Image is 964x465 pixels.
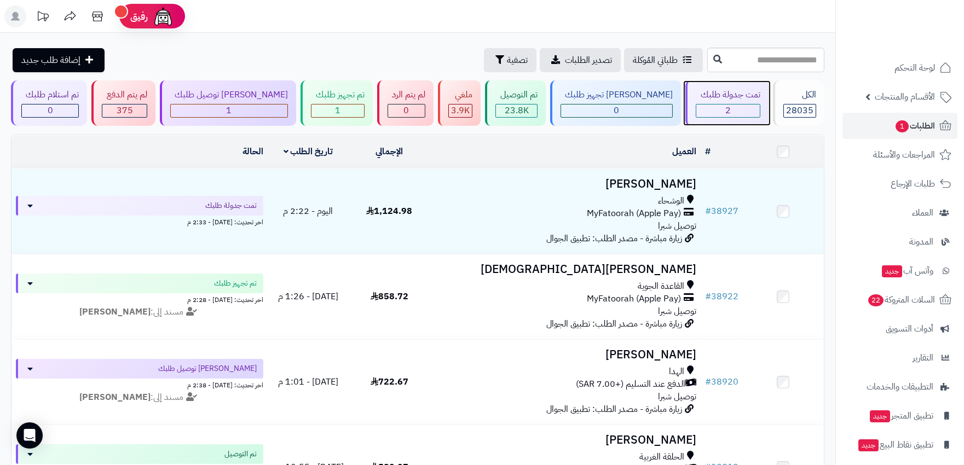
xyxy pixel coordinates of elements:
[546,232,682,245] span: زيارة مباشرة - مصدر الطلب: تطبيق الجوال
[152,5,174,27] img: ai-face.png
[868,294,884,306] span: 22
[16,293,263,305] div: اخر تحديث: [DATE] - 2:28 م
[696,104,759,117] div: 2
[587,293,681,305] span: MyFatoorah (Apple Pay)
[9,80,89,126] a: تم استلام طلبك 0
[243,145,263,158] a: الحالة
[483,80,547,126] a: تم التوصيل 23.8K
[894,60,935,75] span: لوحة التحكم
[448,89,472,101] div: ملغي
[29,5,56,30] a: تحديثات المنصة
[867,292,935,307] span: السلات المتروكة
[158,80,298,126] a: [PERSON_NAME] توصيل طلبك 1
[639,451,684,463] span: الحلقة الغربية
[278,375,338,388] span: [DATE] - 1:01 م
[842,258,957,284] a: وآتس آبجديد
[388,89,425,101] div: لم يتم الرد
[658,219,696,233] span: توصيل شبرا
[371,375,408,388] span: 722.67
[882,265,902,277] span: جديد
[842,229,957,255] a: المدونة
[284,145,333,158] a: تاريخ الطلب
[505,104,529,117] span: 23.8K
[842,316,957,342] a: أدوات التسويق
[881,263,933,278] span: وآتس آب
[565,54,612,67] span: تصدير الطلبات
[388,104,425,117] div: 0
[16,379,263,390] div: اخر تحديث: [DATE] - 2:38 م
[771,80,827,126] a: الكل28035
[842,142,957,168] a: المراجعات والأسئلة
[705,205,738,218] a: #38927
[117,104,133,117] span: 375
[540,48,621,72] a: تصدير الطلبات
[79,391,151,404] strong: [PERSON_NAME]
[705,145,711,158] a: #
[576,378,685,391] span: الدفع عند التسليم (+7.00 SAR)
[842,345,957,371] a: التقارير
[171,104,287,117] div: 1
[158,363,257,374] span: [PERSON_NAME] توصيل طلبك
[842,55,957,81] a: لوحة التحكم
[614,104,619,117] span: 0
[561,104,672,117] div: 0
[909,234,933,249] span: المدونة
[894,118,935,133] span: الطلبات
[311,89,364,101] div: تم تجهيز طلبك
[226,104,232,117] span: 1
[857,437,933,452] span: تطبيق نقاط البيع
[434,263,696,276] h3: [PERSON_NAME][DEMOGRAPHIC_DATA]
[912,205,933,220] span: العملاء
[298,80,374,126] a: تم تجهيز طلبك 1
[561,89,673,101] div: [PERSON_NAME] تجهيز طلبك
[672,145,696,158] a: العميل
[842,432,957,458] a: تطبيق نقاط البيعجديد
[633,54,678,67] span: طلباتي المُوكلة
[896,120,909,132] span: 1
[484,48,536,72] button: تصفية
[705,205,711,218] span: #
[170,89,288,101] div: [PERSON_NAME] توصيل طلبك
[13,48,105,72] a: إضافة طلب جديد
[786,104,813,117] span: 28035
[224,449,257,460] span: تم التوصيل
[783,89,816,101] div: الكل
[434,348,696,361] h3: [PERSON_NAME]
[79,305,151,318] strong: [PERSON_NAME]
[683,80,770,126] a: تمت جدولة طلبك 2
[335,104,340,117] span: 1
[705,375,738,388] a: #38920
[21,54,80,67] span: إضافة طلب جديد
[21,89,79,101] div: تم استلام طلبك
[366,205,412,218] span: 1,124.98
[842,374,957,400] a: التطبيقات والخدمات
[842,113,957,139] a: الطلبات1
[311,104,363,117] div: 1
[913,350,933,365] span: التقارير
[624,48,703,72] a: طلباتي المُوكلة
[875,89,935,104] span: الأقسام والمنتجات
[48,104,53,117] span: 0
[102,104,146,117] div: 375
[842,171,957,197] a: طلبات الإرجاع
[205,200,257,211] span: تمت جدولة طلبك
[130,10,148,23] span: رفيق
[371,290,408,303] span: 858.72
[842,287,957,313] a: السلات المتروكة22
[869,408,933,423] span: تطبيق المتجر
[507,54,528,67] span: تصفية
[890,30,954,53] img: logo-2.png
[548,80,683,126] a: [PERSON_NAME] تجهيز طلبك 0
[891,176,935,191] span: طلبات الإرجاع
[451,104,470,117] span: 3.9K
[867,379,933,394] span: التطبيقات والخدمات
[375,80,436,126] a: لم يتم الرد 0
[434,178,696,190] h3: [PERSON_NAME]
[842,403,957,429] a: تطبيق المتجرجديد
[376,145,403,158] a: الإجمالي
[546,403,682,416] span: زيارة مباشرة - مصدر الطلب: تطبيق الجوال
[696,89,760,101] div: تمت جدولة طلبك
[669,365,684,378] span: الهدا
[8,391,272,404] div: مسند إلى:
[705,290,738,303] a: #38922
